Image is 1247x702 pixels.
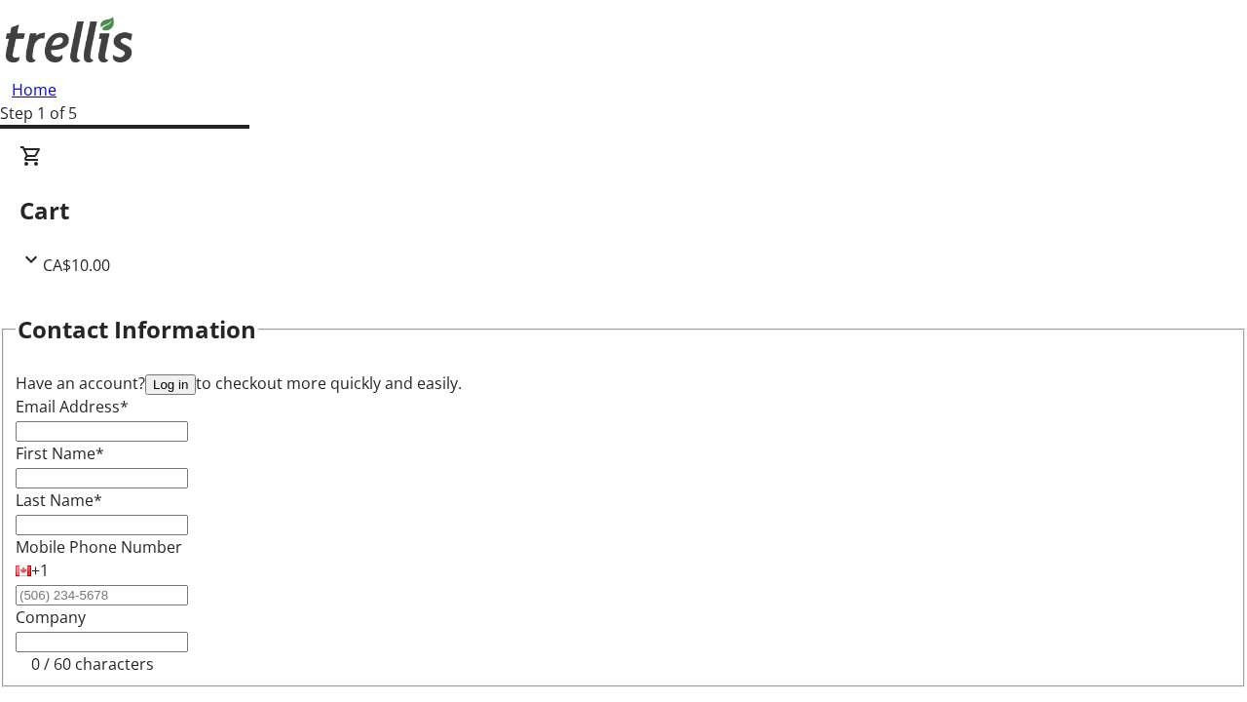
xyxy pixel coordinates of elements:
label: Email Address* [16,396,129,417]
h2: Contact Information [18,312,256,347]
button: Log in [145,374,196,395]
label: First Name* [16,443,104,464]
div: CartCA$10.00 [19,144,1228,277]
span: CA$10.00 [43,254,110,276]
label: Last Name* [16,489,102,511]
h2: Cart [19,193,1228,228]
div: Have an account? to checkout more quickly and easily. [16,371,1231,395]
tr-character-limit: 0 / 60 characters [31,653,154,675]
input: (506) 234-5678 [16,585,188,605]
label: Company [16,606,86,628]
label: Mobile Phone Number [16,536,182,558]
